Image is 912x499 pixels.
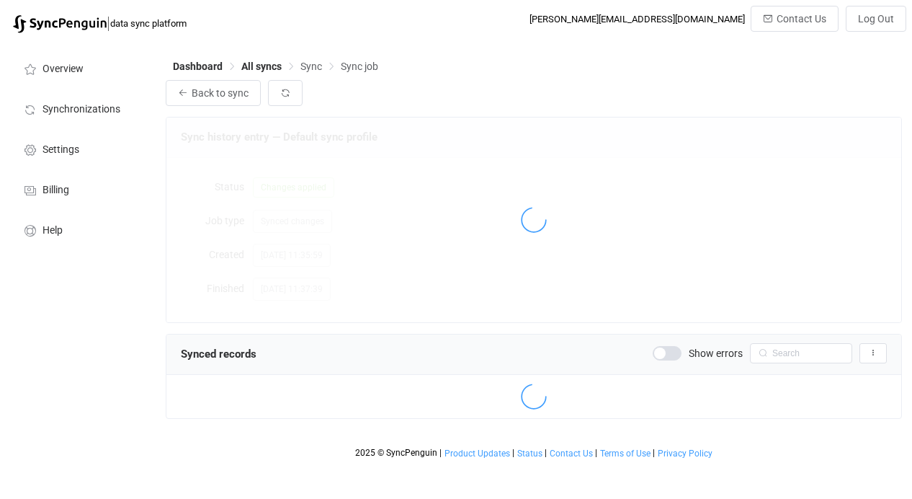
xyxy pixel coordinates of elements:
[43,104,120,115] span: Synchronizations
[43,225,63,237] span: Help
[444,449,510,459] span: Product Updates
[13,15,107,33] img: syncpenguin.svg
[777,13,826,25] span: Contact Us
[43,63,84,75] span: Overview
[341,61,378,72] span: Sync job
[658,449,712,459] span: Privacy Policy
[43,144,79,156] span: Settings
[173,61,378,71] div: Breadcrumb
[858,13,894,25] span: Log Out
[13,13,187,33] a: |data sync platform
[595,448,597,458] span: |
[241,61,282,72] span: All syncs
[599,449,651,459] a: Terms of Use
[545,448,547,458] span: |
[512,448,514,458] span: |
[300,61,322,72] span: Sync
[751,6,839,32] button: Contact Us
[7,209,151,249] a: Help
[7,48,151,88] a: Overview
[549,449,594,459] a: Contact Us
[550,449,593,459] span: Contact Us
[107,13,110,33] span: |
[750,343,852,363] input: Search
[439,448,442,458] span: |
[173,61,223,72] span: Dashboard
[657,449,713,459] a: Privacy Policy
[110,18,187,29] span: data sync platform
[7,169,151,209] a: Billing
[846,6,906,32] button: Log Out
[181,348,256,361] span: Synced records
[529,14,745,25] div: [PERSON_NAME][EMAIL_ADDRESS][DOMAIN_NAME]
[689,348,743,358] span: Show errors
[7,128,151,169] a: Settings
[192,87,249,99] span: Back to sync
[43,185,69,196] span: Billing
[7,88,151,128] a: Synchronizations
[355,448,437,458] span: 2025 © SyncPenguin
[444,449,511,459] a: Product Updates
[517,449,543,459] a: Status
[653,448,655,458] span: |
[600,449,651,459] span: Terms of Use
[166,80,261,106] button: Back to sync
